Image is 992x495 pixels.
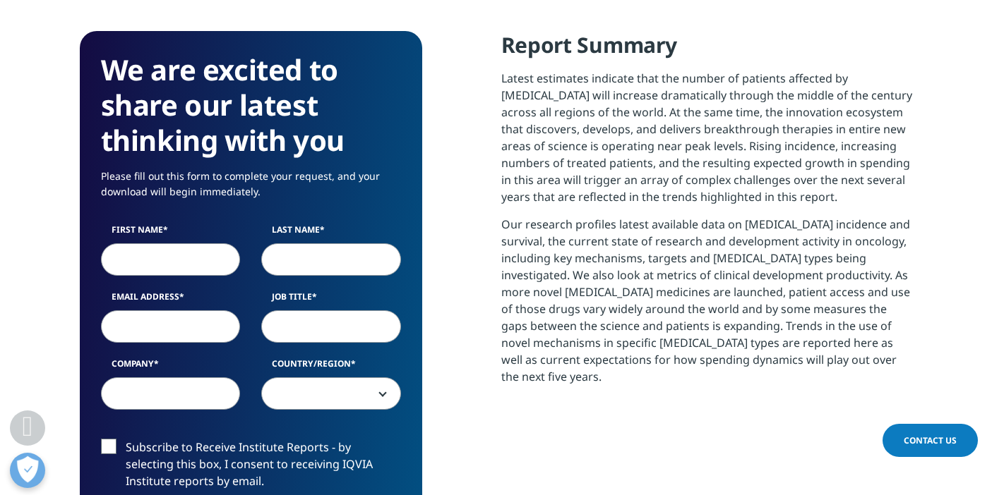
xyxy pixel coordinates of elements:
[101,291,241,310] label: Email Address
[501,216,913,396] p: Our research profiles latest available data on [MEDICAL_DATA] incidence and survival, the current...
[10,453,45,488] button: Open Preferences
[261,357,401,377] label: Country/Region
[904,434,957,446] span: Contact Us
[101,52,401,158] h3: We are excited to share our latest thinking with you
[101,169,401,210] p: Please fill out this form to complete your request, and your download will begin immediately.
[261,224,401,243] label: Last Name
[101,224,241,243] label: First Name
[501,31,913,70] h4: Report Summary
[101,357,241,377] label: Company
[501,70,913,216] p: Latest estimates indicate that the number of patients affected by [MEDICAL_DATA] will increase dr...
[261,291,401,310] label: Job Title
[883,424,978,457] a: Contact Us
